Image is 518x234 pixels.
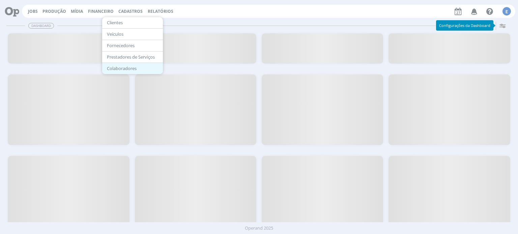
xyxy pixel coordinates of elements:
[102,63,163,74] button: Colaboradores
[28,23,54,29] span: Dashboard
[436,20,493,31] div: Configurações da Dashboard
[118,8,143,14] span: Cadastros
[102,17,163,29] button: Clientes
[104,29,161,39] a: Veículos
[102,29,163,40] button: Veículos
[104,18,161,28] a: Clientes
[26,9,40,14] button: Jobs
[148,8,173,14] a: Relatórios
[40,9,68,14] button: Produção
[88,8,114,14] a: Financeiro
[104,52,161,62] a: Prestadores de Serviços
[102,52,163,63] button: Prestadores de Serviços
[28,8,38,14] a: Jobs
[104,40,161,51] a: Fornecedores
[42,8,66,14] a: Produção
[146,9,175,14] button: Relatórios
[502,5,511,17] button: E
[104,63,161,74] a: Colaboradores
[69,9,85,14] button: Mídia
[71,8,83,14] a: Mídia
[102,40,163,52] button: Fornecedores
[86,9,116,14] button: Financeiro
[116,9,145,14] button: CadastrosClientesVeículosFornecedoresPrestadores de ServiçosColaboradores
[502,7,511,15] div: E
